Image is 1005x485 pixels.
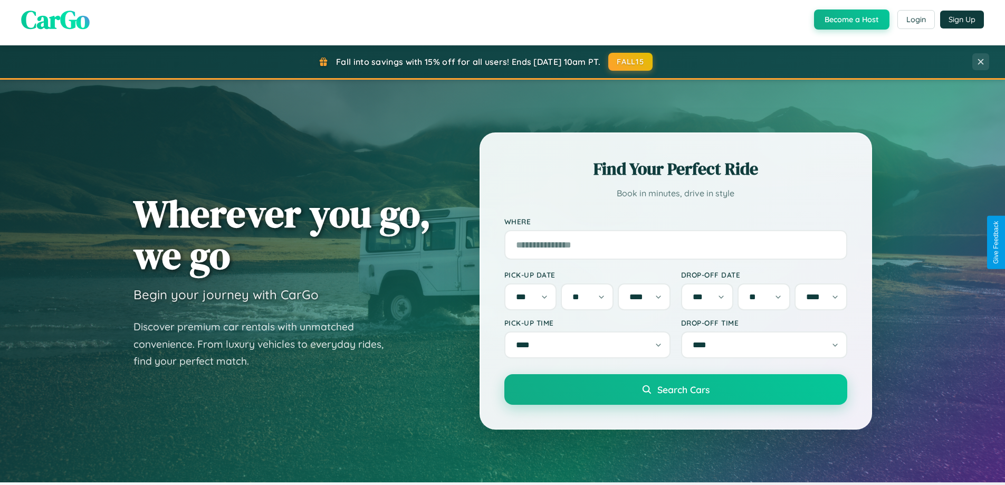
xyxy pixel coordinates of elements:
span: Search Cars [657,384,710,395]
button: Login [897,10,935,29]
button: FALL15 [608,53,653,71]
button: Become a Host [814,9,889,30]
h1: Wherever you go, we go [133,193,431,276]
p: Book in minutes, drive in style [504,186,847,201]
p: Discover premium car rentals with unmatched convenience. From luxury vehicles to everyday rides, ... [133,318,397,370]
span: CarGo [21,2,90,37]
label: Drop-off Time [681,318,847,327]
label: Drop-off Date [681,270,847,279]
button: Search Cars [504,374,847,405]
h2: Find Your Perfect Ride [504,157,847,180]
span: Fall into savings with 15% off for all users! Ends [DATE] 10am PT. [336,56,600,67]
button: Sign Up [940,11,984,28]
h3: Begin your journey with CarGo [133,287,319,302]
label: Pick-up Time [504,318,671,327]
label: Where [504,217,847,226]
div: Give Feedback [992,221,1000,264]
label: Pick-up Date [504,270,671,279]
